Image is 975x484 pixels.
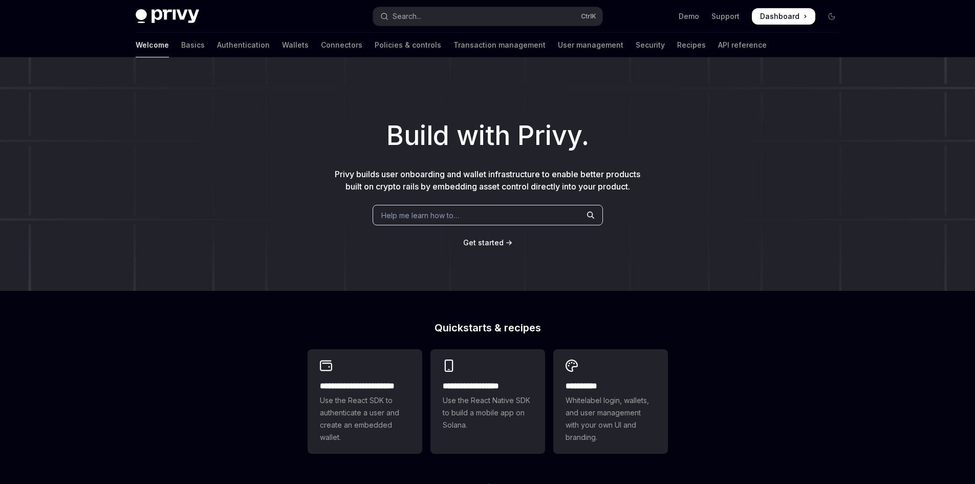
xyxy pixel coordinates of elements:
span: Help me learn how to… [381,210,459,221]
h2: Quickstarts & recipes [308,323,668,333]
a: Transaction management [453,33,546,57]
a: User management [558,33,623,57]
a: Support [711,11,740,22]
span: Whitelabel login, wallets, and user management with your own UI and branding. [566,394,656,444]
button: Toggle dark mode [824,8,840,25]
span: Ctrl K [581,12,596,20]
span: Use the React SDK to authenticate a user and create an embedded wallet. [320,394,410,444]
a: Authentication [217,33,270,57]
h1: Build with Privy. [16,116,959,156]
a: **** **** **** ***Use the React Native SDK to build a mobile app on Solana. [430,349,545,454]
a: Policies & controls [375,33,441,57]
span: Use the React Native SDK to build a mobile app on Solana. [443,394,533,431]
a: Security [636,33,665,57]
a: API reference [718,33,767,57]
a: Dashboard [752,8,815,25]
span: Dashboard [760,11,799,22]
a: Wallets [282,33,309,57]
div: Search... [393,10,421,23]
a: Basics [181,33,205,57]
a: Connectors [321,33,362,57]
a: Welcome [136,33,169,57]
a: Recipes [677,33,706,57]
span: Get started [463,238,504,247]
a: **** *****Whitelabel login, wallets, and user management with your own UI and branding. [553,349,668,454]
a: Demo [679,11,699,22]
button: Open search [373,7,602,26]
span: Privy builds user onboarding and wallet infrastructure to enable better products built on crypto ... [335,169,640,192]
a: Get started [463,238,504,248]
img: dark logo [136,9,199,24]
